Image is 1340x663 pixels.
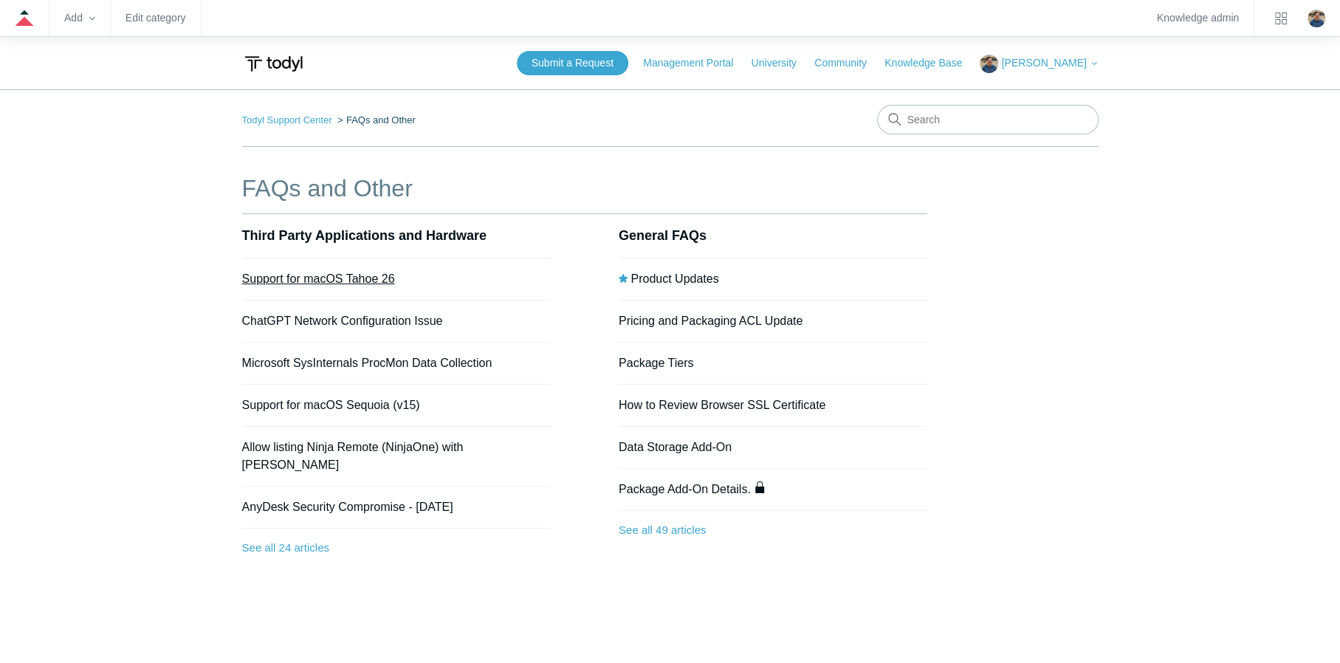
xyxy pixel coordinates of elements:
[619,357,693,369] a: Package Tiers
[242,501,453,513] a: AnyDesk Security Compromise - [DATE]
[619,483,751,495] a: Package Add-On Details.
[619,315,803,327] a: Pricing and Packaging ACL Update
[643,55,748,71] a: Management Portal
[334,114,416,126] li: FAQs and Other
[619,511,927,550] a: See all 49 articles
[1308,10,1325,27] img: user avatar
[242,171,927,206] h1: FAQs and Other
[242,50,305,78] img: Todyl Support Center Help Center home page
[619,274,628,283] svg: Promoted article
[884,55,977,71] a: Knowledge Base
[242,529,551,568] a: See all 24 articles
[242,114,335,126] li: Todyl Support Center
[242,272,395,285] a: Support for macOS Tahoe 26
[1308,10,1325,27] zd-hc-trigger: Click your profile icon to open the profile menu
[242,315,443,327] a: ChatGPT Network Configuration Issue
[242,228,487,243] a: Third Party Applications and Hardware
[877,105,1099,134] input: Search
[751,55,811,71] a: University
[1157,14,1239,22] a: Knowledge admin
[517,51,628,75] a: Submit a Request
[619,441,732,453] a: Data Storage Add-On
[631,272,718,285] a: Product Updates
[242,114,332,126] a: Todyl Support Center
[619,399,825,411] a: How to Review Browser SSL Certificate
[619,228,707,243] a: General FAQs
[242,357,492,369] a: Microsoft SysInternals ProcMon Data Collection
[126,14,186,22] a: Edit category
[242,399,420,411] a: Support for macOS Sequoia (v15)
[980,55,1098,73] button: [PERSON_NAME]
[814,55,882,71] a: Community
[1001,57,1086,69] span: [PERSON_NAME]
[754,481,766,493] svg: Only visible to agents and admins
[64,14,95,22] zd-hc-trigger: Add
[242,441,464,471] a: Allow listing Ninja Remote (NinjaOne) with [PERSON_NAME]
